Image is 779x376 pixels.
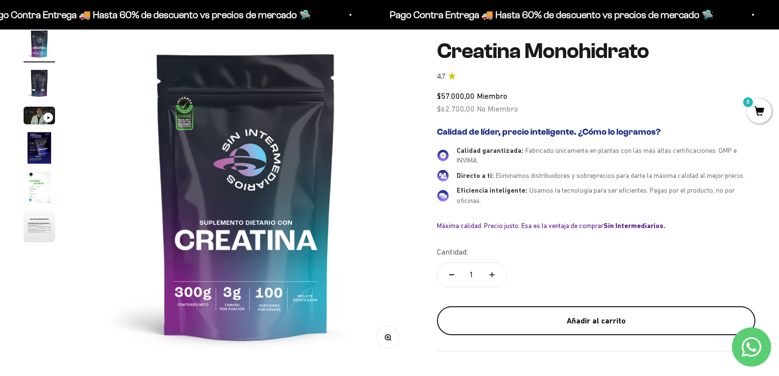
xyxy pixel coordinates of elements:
[477,91,507,100] span: Miembro
[161,170,202,186] span: Enviar
[437,246,468,259] label: Cantidad:
[457,146,737,165] span: Fabricado únicamente en plantas con las más altas certificaciones: GMP e INVIMA.
[32,148,202,164] input: Otra (por favor especifica)
[457,171,494,179] span: Directo a ti:
[160,170,203,186] button: Enviar
[24,172,55,206] button: Ir al artículo 5
[79,28,413,363] img: Creatina Monohidrato
[24,28,55,59] img: Creatina Monohidrato
[742,96,754,108] mark: 0
[437,306,755,335] button: Añadir al carrito
[457,146,523,154] span: Calidad garantizada:
[12,69,203,86] div: Detalles sobre ingredientes "limpios"
[437,127,755,138] h2: Calidad de líder, precio inteligente. ¿Cómo lo logramos?
[496,171,745,179] span: Eliminamos distribuidores y sobreprecios para darte la máxima calidad al mejor precio.
[389,7,713,23] p: Pago Contra Entrega 🚚 Hasta 60% de descuento vs precios de mercado 🛸
[478,263,506,287] button: Aumentar cantidad
[457,315,736,327] div: Añadir al carrito
[437,71,445,82] span: 4.7
[437,39,755,63] h1: Creatina Monohidrato
[457,186,527,194] span: Eficiencia inteligente:
[437,263,466,287] button: Reducir cantidad
[24,132,55,167] button: Ir al artículo 4
[437,221,755,230] div: Máxima calidad. Precio justo. Esa es la ventaja de comprar
[12,128,203,145] div: Comparativa con otros productos similares
[24,67,55,99] img: Creatina Monohidrato
[747,107,772,117] a: 0
[437,189,449,201] img: Eficiencia inteligente
[437,104,475,113] span: $62.700,00
[24,107,55,127] button: Ir al artículo 3
[457,186,735,204] span: Usamos la tecnología para ser eficientes. Pagas por el producto, no por oficinas.
[437,149,449,161] img: Calidad garantizada
[12,88,203,106] div: País de origen de ingredientes
[437,71,755,82] a: 4.74.7 de 5.0 estrellas
[604,222,665,230] b: Sin Intermediarios.
[437,170,449,181] img: Directo a ti
[24,211,55,245] button: Ir al artículo 6
[437,91,475,100] span: $57.000,00
[477,104,518,113] span: No Miembro
[24,172,55,203] img: Creatina Monohidrato
[12,16,203,60] p: Para decidirte a comprar este suplemento, ¿qué información específica sobre su pureza, origen o c...
[24,28,55,62] button: Ir al artículo 1
[24,132,55,164] img: Creatina Monohidrato
[12,108,203,125] div: Certificaciones de calidad
[24,211,55,242] img: Creatina Monohidrato
[24,67,55,102] button: Ir al artículo 2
